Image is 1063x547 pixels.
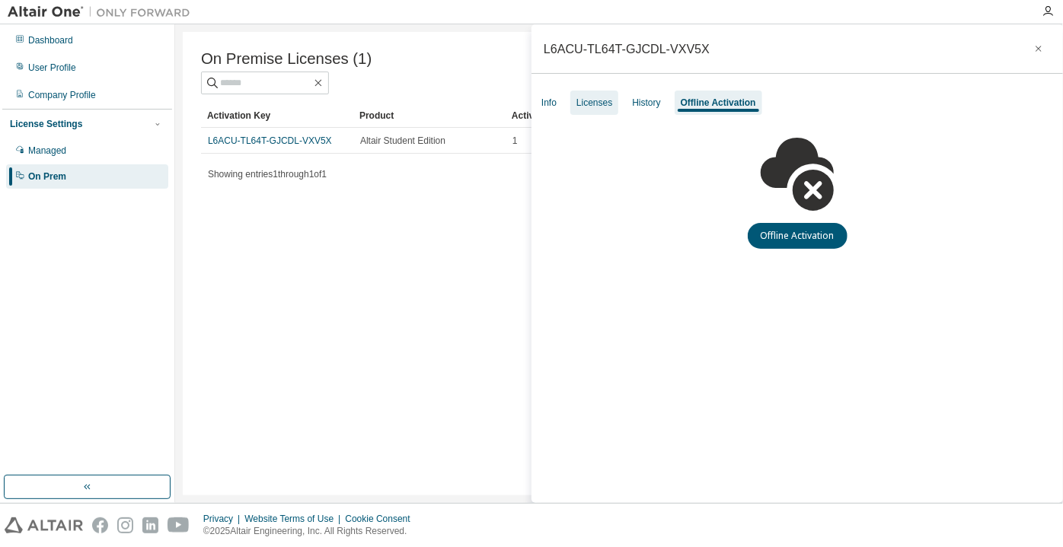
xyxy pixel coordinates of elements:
[544,43,710,55] div: L6ACU-TL64T-GJCDL-VXV5X
[28,34,73,46] div: Dashboard
[244,513,345,525] div: Website Terms of Use
[512,103,652,128] div: Activation Allowed
[201,50,372,68] span: On Premise Licenses (1)
[512,135,518,147] span: 1
[203,513,244,525] div: Privacy
[681,97,756,109] div: Offline Activation
[541,97,557,109] div: Info
[5,517,83,533] img: altair_logo.svg
[117,517,133,533] img: instagram.svg
[208,169,327,180] span: Showing entries 1 through 1 of 1
[576,97,612,109] div: Licenses
[28,145,66,157] div: Managed
[207,103,347,128] div: Activation Key
[632,97,660,109] div: History
[208,135,332,146] a: L6ACU-TL64T-GJCDL-VXV5X
[360,135,445,147] span: Altair Student Edition
[168,517,190,533] img: youtube.svg
[142,517,158,533] img: linkedin.svg
[345,513,419,525] div: Cookie Consent
[10,118,82,130] div: License Settings
[28,170,66,183] div: On Prem
[92,517,108,533] img: facebook.svg
[8,5,198,20] img: Altair One
[203,525,420,538] p: © 2025 Altair Engineering, Inc. All Rights Reserved.
[28,89,96,101] div: Company Profile
[28,62,76,74] div: User Profile
[359,103,500,128] div: Product
[748,223,848,249] button: Offline Activation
